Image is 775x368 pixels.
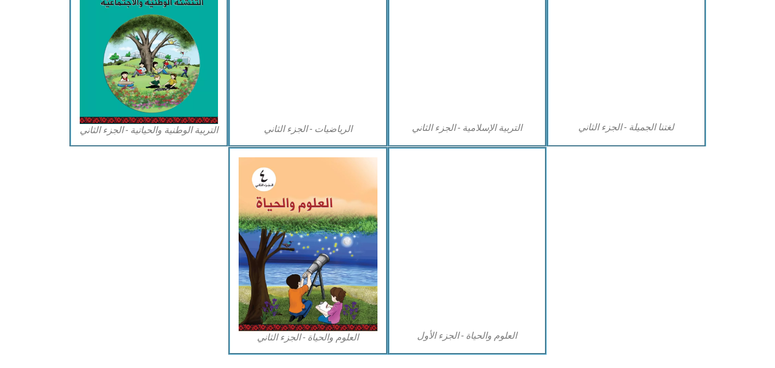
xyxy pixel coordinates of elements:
[239,123,377,135] figcaption: الرياضيات - الجزء الثاني
[398,122,537,134] figcaption: التربية الإسلامية - الجزء الثاني
[80,124,219,137] figcaption: التربية الوطنية والحياتية - الجزء الثاني
[239,331,377,344] figcaption: العلوم والحياة - الجزء الثاني
[398,330,537,342] figcaption: العلوم والحياة - الجزء الأول
[557,121,696,134] figcaption: لغتنا الجميلة - الجزء الثاني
